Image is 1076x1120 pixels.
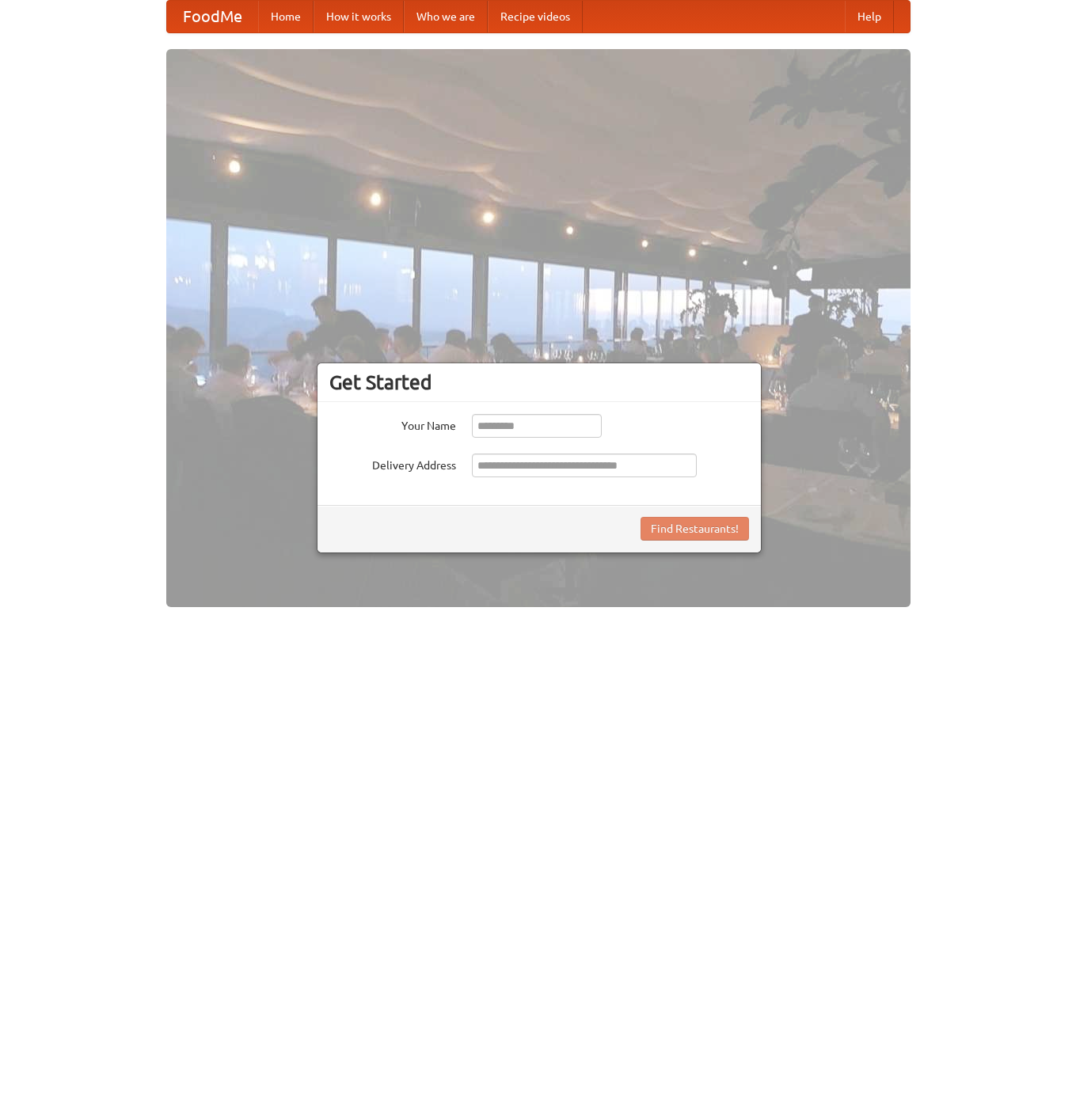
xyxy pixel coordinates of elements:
[404,1,488,32] a: Who we are
[329,370,749,394] h3: Get Started
[258,1,314,32] a: Home
[641,517,749,541] button: Find Restaurants!
[845,1,894,32] a: Help
[488,1,583,32] a: Recipe videos
[329,414,456,434] label: Your Name
[329,454,456,473] label: Delivery Address
[314,1,404,32] a: How it works
[167,1,258,32] a: FoodMe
